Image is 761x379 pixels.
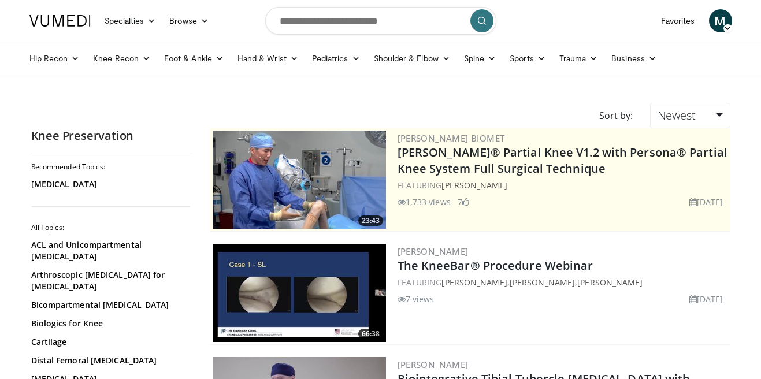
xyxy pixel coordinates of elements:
img: VuMedi Logo [29,15,91,27]
li: 1,733 views [398,196,451,208]
div: FEATURING , , [398,276,728,288]
a: [MEDICAL_DATA] [31,179,187,190]
a: Browse [162,9,216,32]
a: [PERSON_NAME] [441,277,507,288]
a: Newest [650,103,730,128]
span: 66:38 [358,329,383,339]
span: Newest [658,107,696,123]
img: 99b1778f-d2b2-419a-8659-7269f4b428ba.300x170_q85_crop-smart_upscale.jpg [213,131,386,229]
a: ACL and Unicompartmental [MEDICAL_DATA] [31,239,187,262]
a: 23:43 [213,131,386,229]
a: 66:38 [213,244,386,342]
a: Distal Femoral [MEDICAL_DATA] [31,355,187,366]
a: Bicompartmental [MEDICAL_DATA] [31,299,187,311]
a: [PERSON_NAME]® Partial Knee V1.2 with Persona® Partial Knee System Full Surgical Technique [398,144,727,176]
li: 7 [458,196,469,208]
a: Trauma [552,47,605,70]
a: [PERSON_NAME] Biomet [398,132,505,144]
a: Knee Recon [86,47,157,70]
a: Shoulder & Elbow [367,47,457,70]
a: Specialties [98,9,163,32]
h2: Knee Preservation [31,128,193,143]
h2: Recommended Topics: [31,162,190,172]
a: Hand & Wrist [231,47,305,70]
a: Cartilage [31,336,187,348]
a: Hip Recon [23,47,87,70]
a: Favorites [654,9,702,32]
a: Business [604,47,663,70]
span: 23:43 [358,215,383,226]
a: [PERSON_NAME] [441,180,507,191]
div: Sort by: [591,103,641,128]
li: [DATE] [689,293,723,305]
a: Spine [457,47,503,70]
li: 7 views [398,293,435,305]
a: Pediatrics [305,47,367,70]
a: [PERSON_NAME] [398,359,469,370]
input: Search topics, interventions [265,7,496,35]
a: [PERSON_NAME] [510,277,575,288]
div: FEATURING [398,179,728,191]
a: Biologics for Knee [31,318,187,329]
a: M [709,9,732,32]
img: fc62288f-2adf-48f5-a98b-740dd39a21f3.300x170_q85_crop-smart_upscale.jpg [213,244,386,342]
a: Arthroscopic [MEDICAL_DATA] for [MEDICAL_DATA] [31,269,187,292]
h2: All Topics: [31,223,190,232]
a: Foot & Ankle [157,47,231,70]
a: [PERSON_NAME] [577,277,643,288]
a: Sports [503,47,552,70]
a: [PERSON_NAME] [398,246,469,257]
li: [DATE] [689,196,723,208]
a: The KneeBar® Procedure Webinar [398,258,593,273]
